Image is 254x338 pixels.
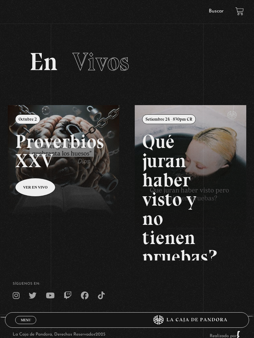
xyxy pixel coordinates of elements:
[235,7,244,16] a: View your shopping cart
[13,282,241,286] h4: SÍguenos en:
[21,318,31,322] span: Menu
[29,49,225,74] h2: En
[72,47,129,77] span: Vivos
[19,323,33,328] span: Cerrar
[209,9,224,14] a: Buscar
